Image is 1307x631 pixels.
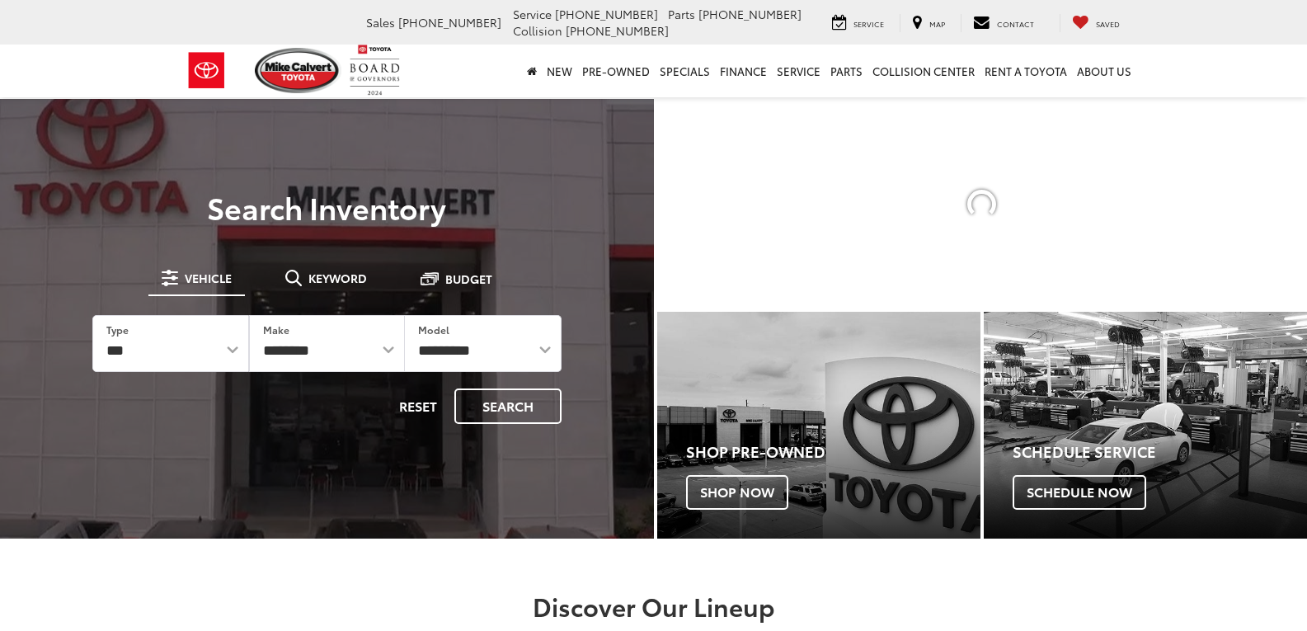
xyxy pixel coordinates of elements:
label: Model [418,323,449,337]
span: Service [513,6,552,22]
a: Map [900,14,957,32]
span: Saved [1096,18,1120,29]
label: Type [106,323,129,337]
span: Contact [997,18,1034,29]
span: Keyword [308,272,367,284]
button: Search [454,388,562,424]
span: Map [929,18,945,29]
a: About Us [1072,45,1136,97]
span: Budget [445,273,492,285]
span: Vehicle [185,272,232,284]
span: Sales [366,14,395,31]
span: Service [853,18,884,29]
a: Parts [825,45,867,97]
span: [PHONE_NUMBER] [555,6,658,22]
label: Make [263,323,289,337]
h4: Schedule Service [1013,444,1307,460]
span: Collision [513,22,562,39]
div: Toyota [657,312,980,539]
span: [PHONE_NUMBER] [398,14,501,31]
a: Contact [961,14,1046,32]
span: [PHONE_NUMBER] [566,22,669,39]
a: Service [772,45,825,97]
a: Finance [715,45,772,97]
span: Shop Now [686,475,788,510]
h4: Shop Pre-Owned [686,444,980,460]
a: Pre-Owned [577,45,655,97]
h2: Discover Our Lineup [73,592,1235,619]
div: Toyota [984,312,1307,539]
span: Parts [668,6,695,22]
span: [PHONE_NUMBER] [698,6,802,22]
a: My Saved Vehicles [1060,14,1132,32]
a: Specials [655,45,715,97]
img: Toyota [176,44,237,97]
a: New [542,45,577,97]
span: Schedule Now [1013,475,1146,510]
a: Service [820,14,896,32]
h3: Search Inventory [69,191,585,224]
img: Mike Calvert Toyota [255,48,342,93]
a: Home [522,45,542,97]
button: Reset [385,388,451,424]
a: Collision Center [867,45,980,97]
a: Shop Pre-Owned Shop Now [657,312,980,539]
a: Rent a Toyota [980,45,1072,97]
a: Schedule Service Schedule Now [984,312,1307,539]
